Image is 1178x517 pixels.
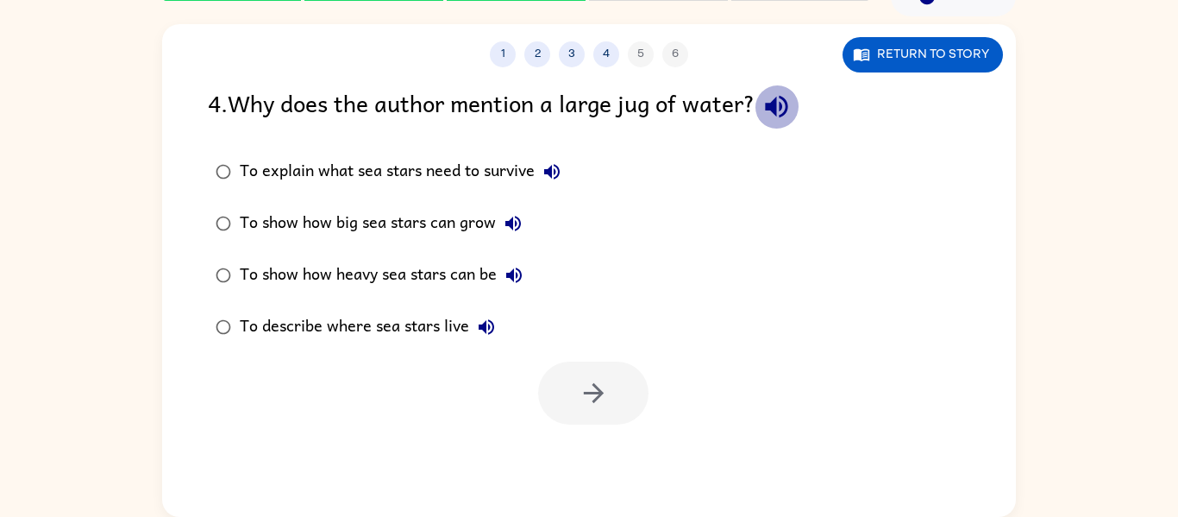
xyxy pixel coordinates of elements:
button: To show how big sea stars can grow [496,206,530,241]
button: 3 [559,41,585,67]
button: Return to story [843,37,1003,73]
button: To show how heavy sea stars can be [497,258,531,293]
div: To show how big sea stars can grow [240,206,530,241]
button: 1 [490,41,516,67]
button: To explain what sea stars need to survive [535,154,569,189]
button: To describe where sea stars live [469,310,504,344]
div: To explain what sea stars need to survive [240,154,569,189]
div: To describe where sea stars live [240,310,504,344]
div: 4 . Why does the author mention a large jug of water? [208,85,970,129]
div: To show how heavy sea stars can be [240,258,531,293]
button: 2 [524,41,550,67]
button: 4 [593,41,619,67]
